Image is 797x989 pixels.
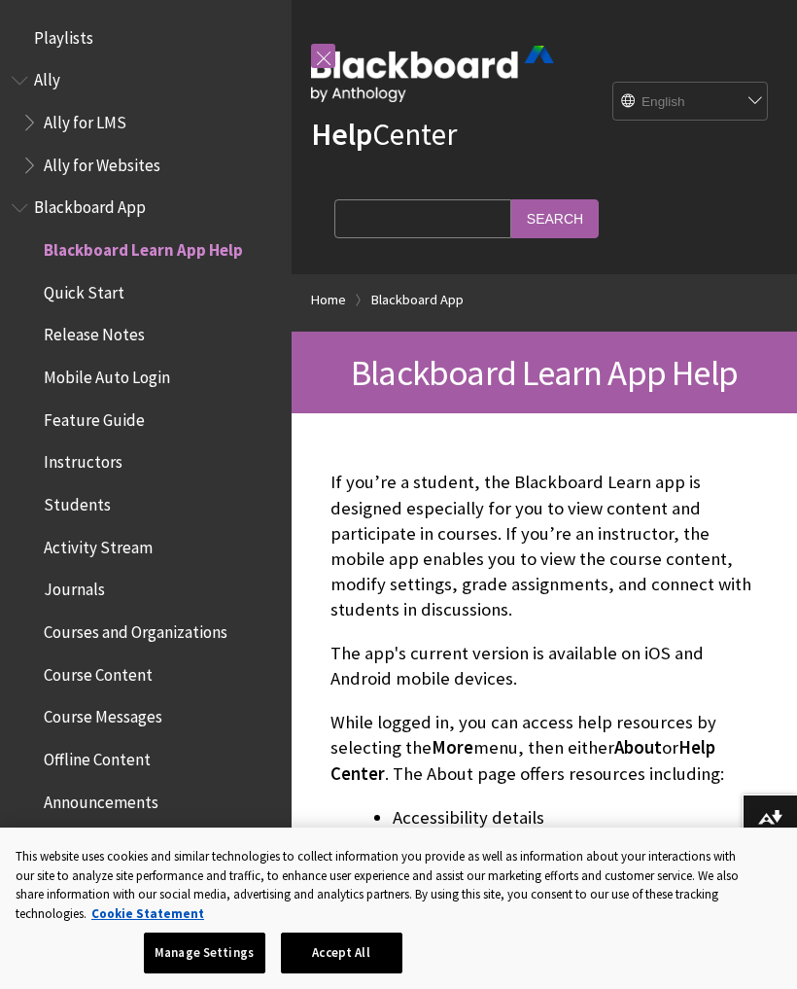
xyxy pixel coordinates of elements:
[351,350,738,395] span: Blackboard Learn App Help
[330,641,758,691] p: The app's current version is available on iOS and Android mobile devices.
[12,21,280,54] nav: Book outline for Playlists
[330,710,758,787] p: While logged in, you can access help resources by selecting the menu, then either or . The About ...
[34,64,60,90] span: Ally
[614,736,662,759] span: About
[44,616,227,642] span: Courses and Organizations
[91,905,204,922] a: More information about your privacy, opens in a new tab
[311,288,346,312] a: Home
[34,21,93,48] span: Playlists
[44,319,145,345] span: Release Notes
[432,736,473,759] span: More
[34,192,146,218] span: Blackboard App
[281,933,402,973] button: Accept All
[511,199,599,237] input: Search
[44,106,126,132] span: Ally for LMS
[44,361,170,387] span: Mobile Auto Login
[613,83,769,122] select: Site Language Selector
[16,847,742,923] div: This website uses cookies and similar technologies to collect information you provide as well as ...
[44,149,160,175] span: Ally for Websites
[44,658,153,685] span: Course Content
[44,276,124,302] span: Quick Start
[311,46,554,102] img: Blackboard by Anthology
[44,786,158,812] span: Announcements
[330,736,715,784] span: Help Center
[44,701,162,727] span: Course Messages
[144,933,265,973] button: Manage Settings
[44,446,122,473] span: Instructors
[44,404,145,430] span: Feature Guide
[44,574,105,600] span: Journals
[44,233,243,260] span: Blackboard Learn App Help
[311,115,372,154] strong: Help
[393,804,758,831] li: Accessibility details
[12,64,280,182] nav: Book outline for Anthology Ally Help
[330,470,758,622] p: If you’re a student, the Blackboard Learn app is designed especially for you to view content and ...
[311,115,457,154] a: HelpCenter
[371,288,464,312] a: Blackboard App
[44,488,111,514] span: Students
[44,531,153,557] span: Activity Stream
[44,743,151,769] span: Offline Content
